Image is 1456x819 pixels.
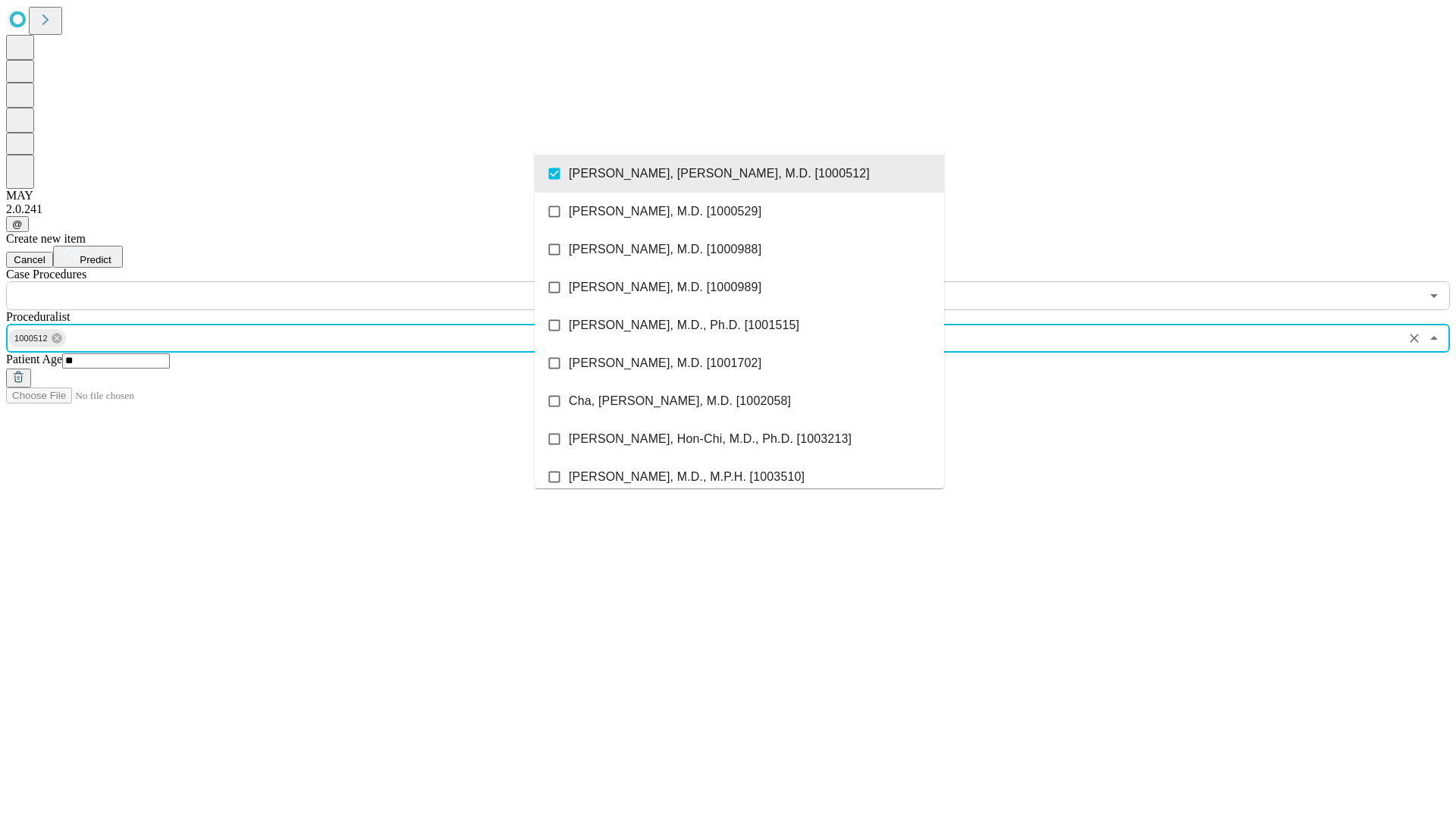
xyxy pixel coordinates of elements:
[6,232,86,245] span: Create new item
[80,254,111,265] span: Predict
[569,354,761,372] span: [PERSON_NAME], M.D. [1001702]
[6,216,29,232] button: @
[1423,285,1445,306] button: Open
[6,353,62,366] span: Patient Age
[6,310,70,323] span: Proceduralist
[569,468,805,486] span: [PERSON_NAME], M.D., M.P.H. [1003510]
[569,165,870,183] span: [PERSON_NAME], [PERSON_NAME], M.D. [1000512]
[1404,328,1425,349] button: Clear
[14,254,45,265] span: Cancel
[6,252,53,268] button: Cancel
[8,329,66,347] div: 1000512
[569,430,852,448] span: [PERSON_NAME], Hon-Chi, M.D., Ph.D. [1003213]
[6,202,1450,216] div: 2.0.241
[569,202,761,221] span: [PERSON_NAME], M.D. [1000529]
[6,189,1450,202] div: MAY
[569,392,791,410] span: Cha, [PERSON_NAME], M.D. [1002058]
[8,330,54,347] span: 1000512
[569,240,761,259] span: [PERSON_NAME], M.D. [1000988]
[569,278,761,297] span: [PERSON_NAME], M.D. [1000989]
[1423,328,1445,349] button: Close
[12,218,23,230] span: @
[6,268,86,281] span: Scheduled Procedure
[53,246,123,268] button: Predict
[569,316,799,334] span: [PERSON_NAME], M.D., Ph.D. [1001515]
